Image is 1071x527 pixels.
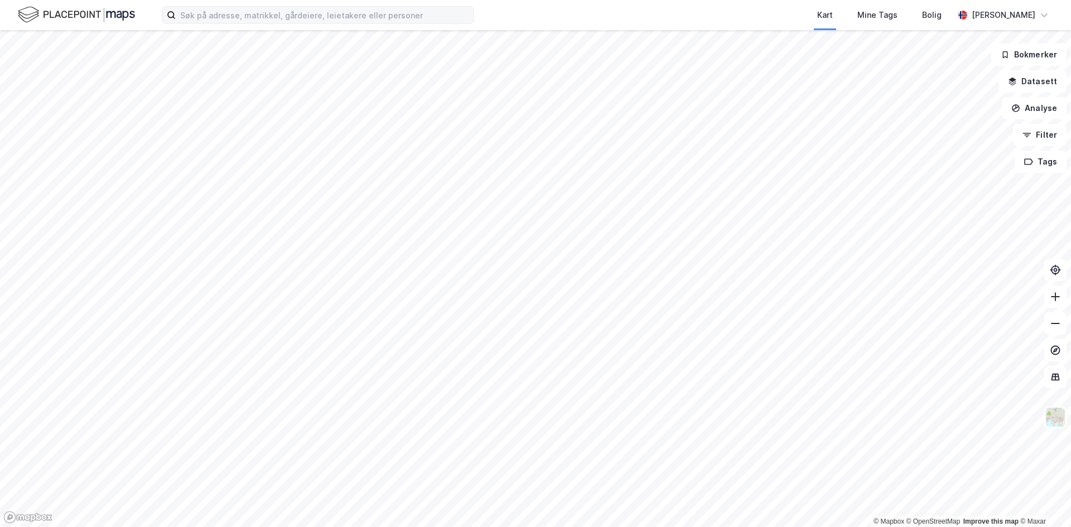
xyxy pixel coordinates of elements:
div: Kart [817,8,833,22]
div: Kontrollprogram for chat [1015,473,1071,527]
div: Mine Tags [857,8,898,22]
iframe: Chat Widget [1015,473,1071,527]
input: Søk på adresse, matrikkel, gårdeiere, leietakere eller personer [176,7,474,23]
img: logo.f888ab2527a4732fd821a326f86c7f29.svg [18,5,135,25]
div: Bolig [922,8,942,22]
div: [PERSON_NAME] [972,8,1035,22]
